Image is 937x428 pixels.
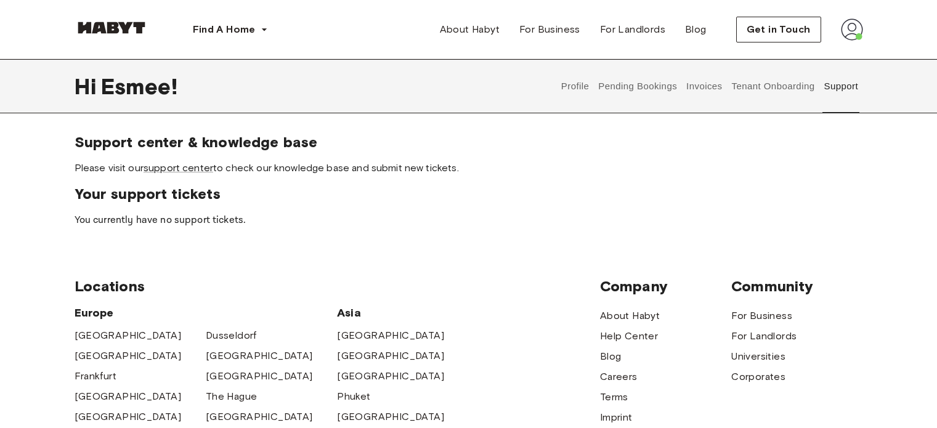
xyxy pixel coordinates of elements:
[747,22,811,37] span: Get in Touch
[600,349,622,364] a: Blog
[75,185,863,203] span: Your support tickets
[144,162,213,174] a: support center
[440,22,500,37] span: About Habyt
[206,410,313,424] a: [GEOGRAPHIC_DATA]
[600,329,658,344] a: Help Center
[590,17,675,42] a: For Landlords
[206,369,313,384] a: [GEOGRAPHIC_DATA]
[736,17,821,42] button: Get in Touch
[75,328,182,343] a: [GEOGRAPHIC_DATA]
[430,17,509,42] a: About Habyt
[600,22,665,37] span: For Landlords
[731,277,862,296] span: Community
[206,328,257,343] a: Dusseldorf
[685,22,707,37] span: Blog
[337,349,444,363] a: [GEOGRAPHIC_DATA]
[731,369,785,384] a: Corporates
[559,59,591,113] button: Profile
[841,18,863,41] img: avatar
[75,305,338,320] span: Europe
[600,277,731,296] span: Company
[75,389,182,404] a: [GEOGRAPHIC_DATA]
[337,410,444,424] a: [GEOGRAPHIC_DATA]
[75,133,863,151] span: Support center & knowledge base
[75,73,101,99] span: Hi
[597,59,679,113] button: Pending Bookings
[519,22,580,37] span: For Business
[337,389,370,404] a: Phuket
[600,410,633,425] a: Imprint
[75,410,182,424] a: [GEOGRAPHIC_DATA]
[75,213,863,228] p: You currently have no support tickets.
[556,59,862,113] div: user profile tabs
[337,305,468,320] span: Asia
[509,17,590,42] a: For Business
[822,59,860,113] button: Support
[730,59,816,113] button: Tenant Onboarding
[731,349,785,364] a: Universities
[75,22,148,34] img: Habyt
[75,369,117,384] a: Frankfurt
[193,22,256,37] span: Find A Home
[675,17,716,42] a: Blog
[101,73,177,99] span: Esmee !
[337,369,444,384] a: [GEOGRAPHIC_DATA]
[600,309,660,323] a: About Habyt
[685,59,724,113] button: Invoices
[75,277,600,296] span: Locations
[600,369,638,384] a: Careers
[183,17,278,42] button: Find A Home
[75,349,182,363] a: [GEOGRAPHIC_DATA]
[731,309,792,323] a: For Business
[206,349,313,363] a: [GEOGRAPHIC_DATA]
[600,390,628,405] a: Terms
[75,161,863,175] span: Please visit our to check our knowledge base and submit new tickets.
[337,328,444,343] a: [GEOGRAPHIC_DATA]
[731,329,797,344] a: For Landlords
[206,389,258,404] a: The Hague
